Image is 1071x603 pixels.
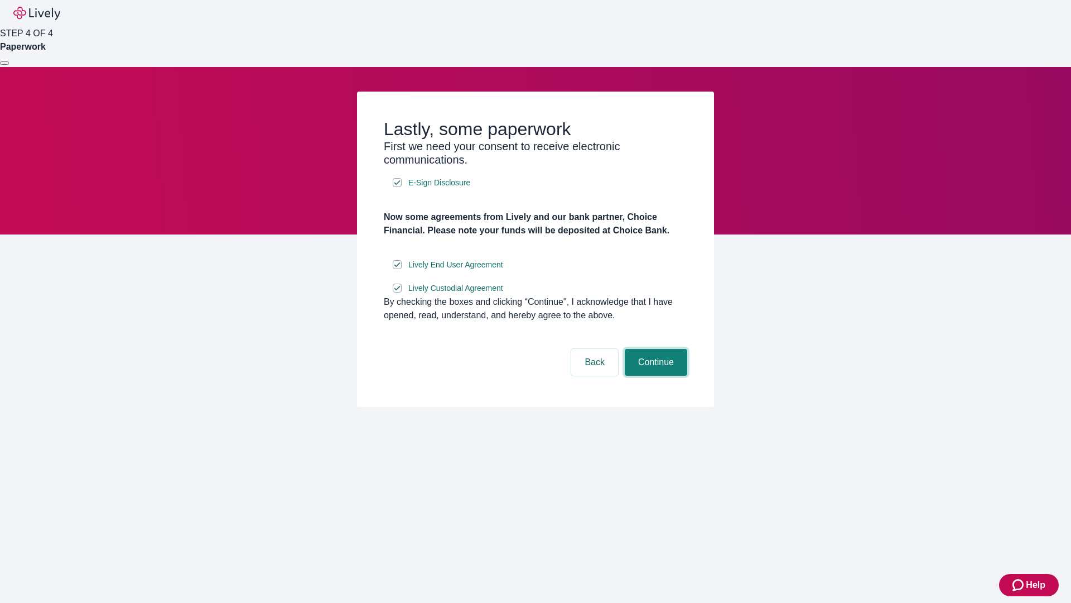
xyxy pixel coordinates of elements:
h4: Now some agreements from Lively and our bank partner, Choice Financial. Please note your funds wi... [384,210,687,237]
span: E-Sign Disclosure [408,177,470,189]
img: Lively [13,7,60,20]
h2: Lastly, some paperwork [384,118,687,140]
button: Back [571,349,618,376]
button: Continue [625,349,687,376]
span: Lively End User Agreement [408,259,503,271]
button: Zendesk support iconHelp [999,574,1059,596]
h3: First we need your consent to receive electronic communications. [384,140,687,166]
a: e-sign disclosure document [406,176,472,190]
a: e-sign disclosure document [406,258,505,272]
div: By checking the boxes and clicking “Continue", I acknowledge that I have opened, read, understand... [384,295,687,322]
a: e-sign disclosure document [406,281,505,295]
svg: Zendesk support icon [1012,578,1026,592]
span: Lively Custodial Agreement [408,283,503,294]
span: Help [1026,578,1045,592]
